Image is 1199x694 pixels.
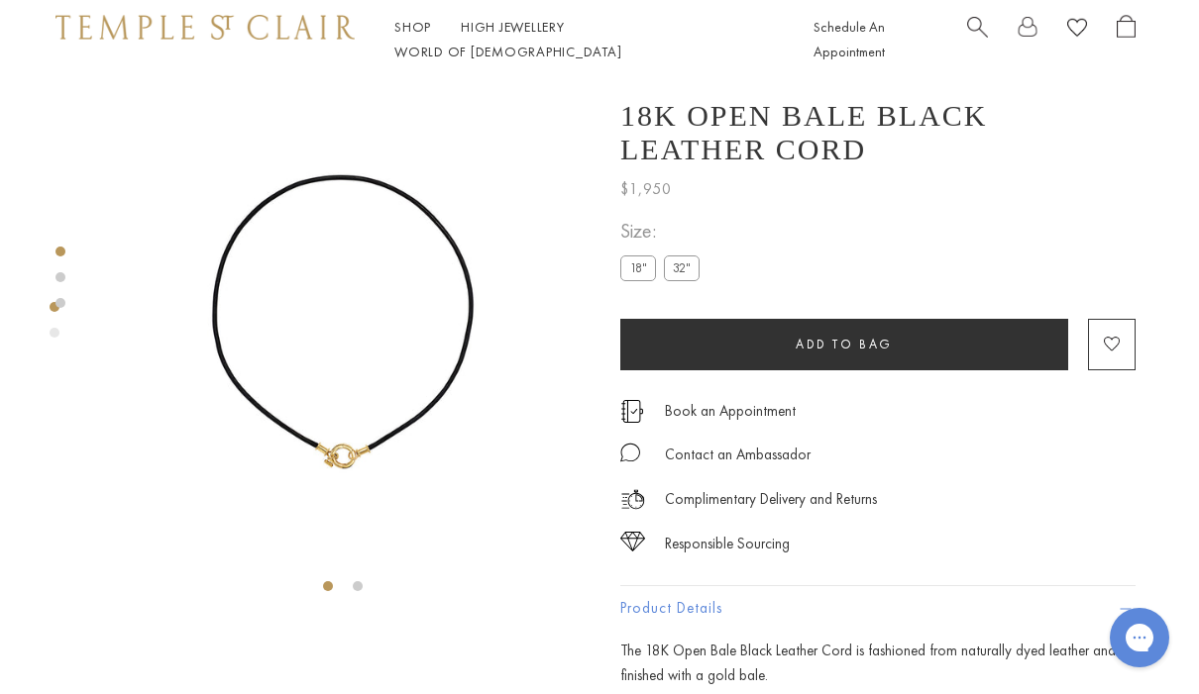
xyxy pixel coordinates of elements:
[620,176,672,202] span: $1,950
[461,18,565,36] a: High JewelleryHigh Jewellery
[665,400,796,422] a: Book an Appointment
[620,99,1136,166] h1: 18K Open Bale Black Leather Cord
[796,336,893,352] span: Add to bag
[620,319,1068,370] button: Add to bag
[1100,601,1179,674] iframe: Gorgias live chat messenger
[1117,15,1136,64] a: Open Shopping Bag
[620,487,645,512] img: icon_delivery.svg
[814,18,885,60] a: Schedule An Appointment
[1067,15,1087,46] a: View Wishlist
[620,400,644,423] img: icon_appointment.svg
[620,215,708,248] span: Size:
[394,18,431,36] a: ShopShop
[664,255,700,280] label: 32"
[665,487,877,512] p: Complimentary Delivery and Returns
[50,297,59,353] div: Product gallery navigation
[55,15,355,39] img: Temple St. Clair
[394,15,769,64] nav: Main navigation
[665,532,790,556] div: Responsible Sourcing
[665,443,811,467] div: Contact an Ambassador
[620,586,1136,631] button: Product Details
[620,639,1136,688] p: The 18K Open Bale Black Leather Cord is fashioned from naturally dyed leather and is finished wit...
[394,43,621,60] a: World of [DEMOGRAPHIC_DATA]World of [DEMOGRAPHIC_DATA]
[967,15,988,64] a: Search
[620,443,640,462] img: MessageIcon-01_2.svg
[620,532,645,551] img: icon_sourcing.svg
[95,79,591,574] img: N00001-BLK18OC
[620,255,656,280] label: 18"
